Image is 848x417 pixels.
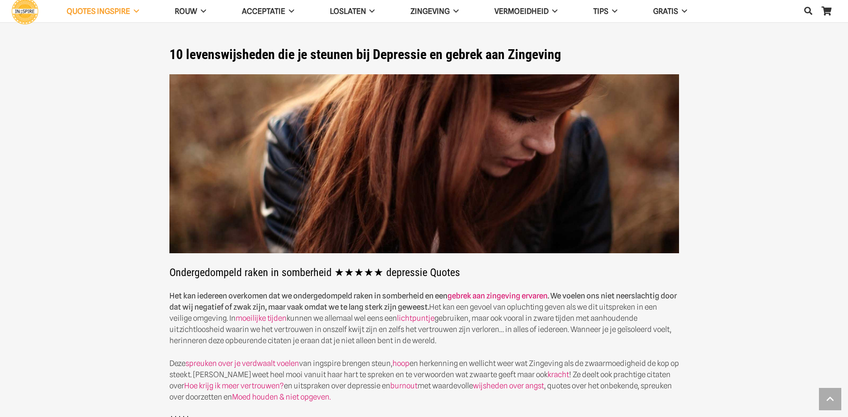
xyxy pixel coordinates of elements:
[232,392,331,401] a: Moed houden & niet opgeven.
[799,0,817,22] a: Zoeken
[236,314,287,323] a: moeilijke tijden
[410,7,450,16] span: Zingeving
[186,359,299,368] a: spreuken over je verdwaalt voelen
[169,74,679,279] h2: Ondergedompeld raken in somberheid ★★★★★ depressie Quotes
[390,381,418,390] a: burnout
[494,7,548,16] span: VERMOEIDHEID
[67,7,130,16] span: QUOTES INGSPIRE
[169,47,679,63] h1: 10 levenswijsheden die je steunen bij Depressie en gebrek aan Zingeving
[184,381,284,390] a: Hoe krijg ik meer vertrouwen?
[593,7,608,16] span: TIPS
[819,388,841,410] a: Terug naar top
[392,359,409,368] a: hoop
[242,7,285,16] span: Acceptatie
[169,291,677,311] strong: Het kan iedereen overkomen dat we ondergedompeld raken in somberheid en een . We voelen ons niet ...
[548,370,569,379] a: kracht
[397,314,435,323] a: lichtpuntje
[473,381,544,390] a: wijsheden over angst
[169,290,679,346] p: Het kan een gevoel van opluchting geven als we dit uitspreken in een veilige omgeving. In kunnen ...
[330,7,366,16] span: Loslaten
[175,7,197,16] span: ROUW
[653,7,678,16] span: GRATIS
[169,358,679,403] p: Deze van ingspire brengen steun, en herkenning en wellicht weer wat Zingeving als de zwaarmoedigh...
[447,291,548,300] a: gebrek aan zingeving ervaren
[169,74,679,254] img: Woorden die kracht geven bij depressie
